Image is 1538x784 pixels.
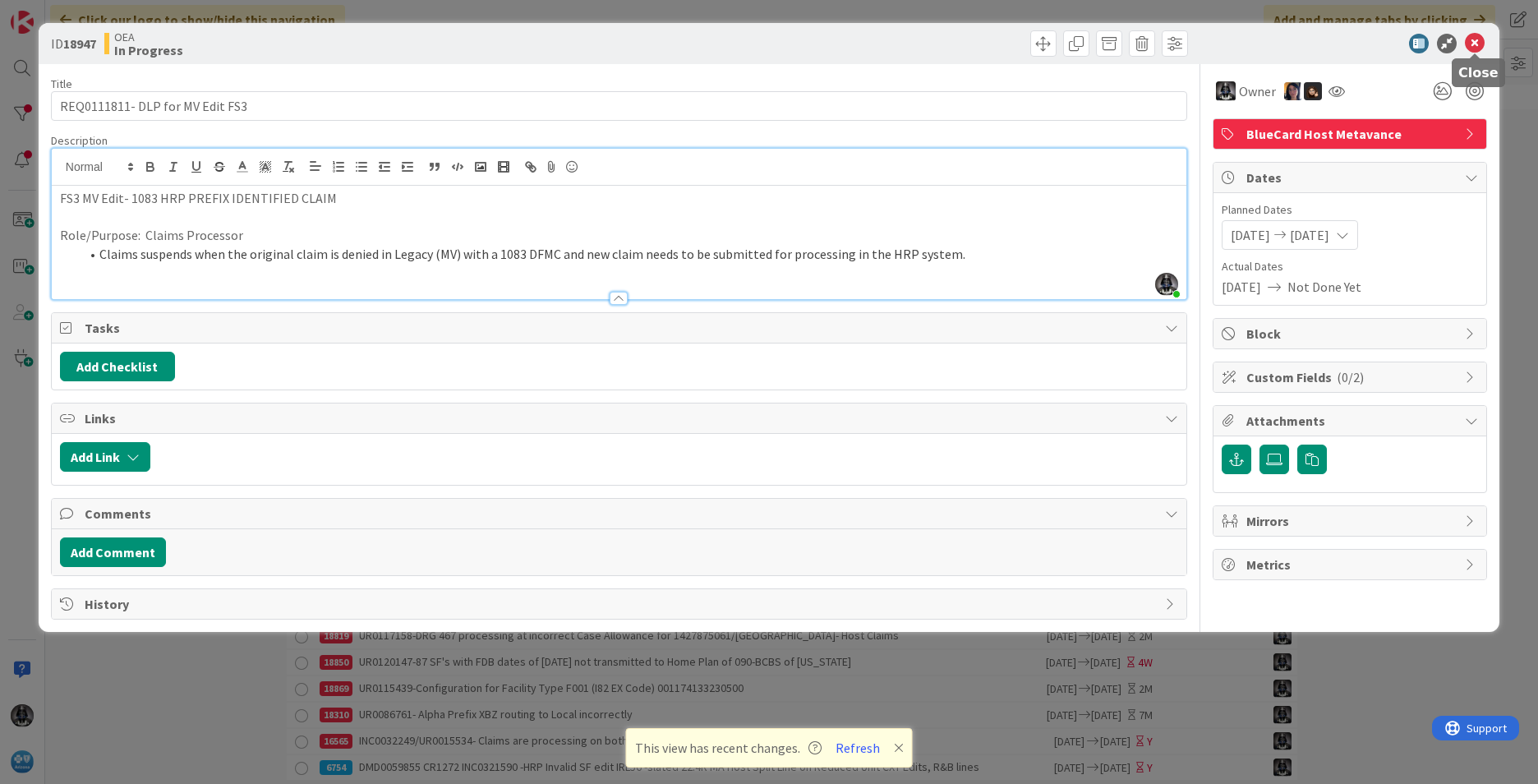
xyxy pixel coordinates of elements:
[1284,82,1302,100] img: TC
[51,76,72,91] label: Title
[1216,81,1236,101] img: KG
[1222,277,1261,297] span: [DATE]
[60,226,1178,245] p: Role/Purpose: Claims Processor
[1337,369,1364,385] span: ( 0/2 )
[1222,201,1478,219] span: Planned Dates
[1304,82,1322,100] img: ZB
[1246,555,1457,574] span: Metrics
[85,594,1157,614] span: History
[60,442,150,472] button: Add Link
[60,189,1178,208] p: FS3 MV Edit- 1083 HRP PREFIX IDENTIFIED CLAIM
[114,30,183,44] span: OEA
[114,44,183,57] b: In Progress
[85,318,1157,338] span: Tasks
[85,504,1157,523] span: Comments
[60,352,175,381] button: Add Checklist
[1231,225,1270,245] span: [DATE]
[1246,411,1457,431] span: Attachments
[63,35,96,52] b: 18947
[51,133,108,148] span: Description
[635,738,822,758] span: This view has recent changes.
[51,34,96,53] span: ID
[1287,277,1361,297] span: Not Done Yet
[1246,124,1457,144] span: BlueCard Host Metavance
[1246,324,1457,344] span: Block
[1222,258,1478,275] span: Actual Dates
[1458,65,1499,81] h5: Close
[35,2,75,22] span: Support
[1239,81,1276,101] span: Owner
[830,737,886,759] button: Refresh
[1246,168,1457,187] span: Dates
[60,537,166,567] button: Add Comment
[1246,367,1457,387] span: Custom Fields
[85,408,1157,428] span: Links
[1246,511,1457,531] span: Mirrors
[1155,273,1178,296] img: ddRgQ3yRm5LdI1ED0PslnJbT72KgN0Tb.jfif
[1290,225,1329,245] span: [DATE]
[80,245,1178,264] li: Claims suspends when the original claim is denied in Legacy (MV) with a 1083 DFMC and new claim n...
[51,91,1187,121] input: type card name here...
